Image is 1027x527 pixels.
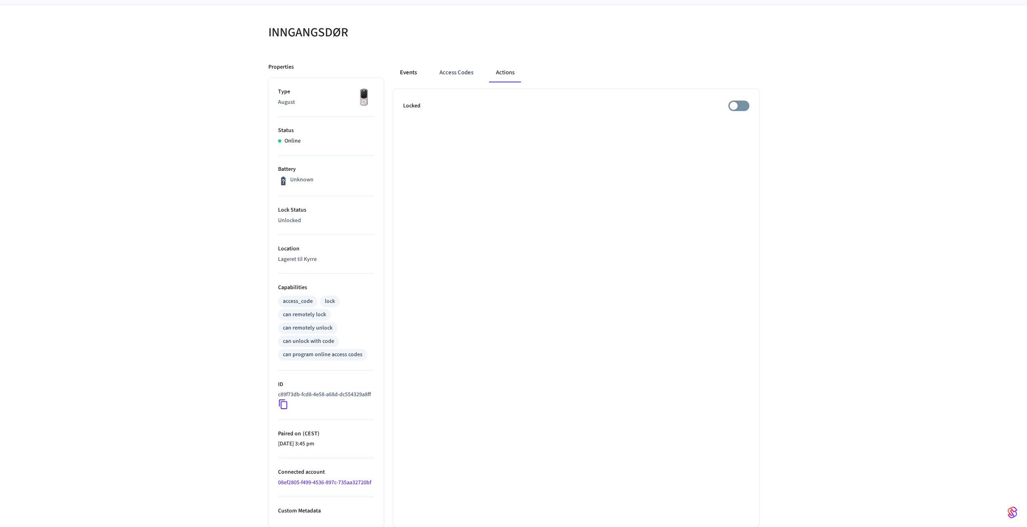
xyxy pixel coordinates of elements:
[283,324,333,332] div: can remotely unlock
[268,24,509,41] h5: INNGANGSDØR
[278,245,374,253] p: Location
[278,255,374,264] p: Lageret til Kyrre
[325,297,335,306] div: lock
[284,137,301,145] p: Online
[278,380,374,389] p: ID
[489,63,521,82] button: Actions
[393,63,759,82] div: ant example
[278,98,374,107] p: August
[278,283,374,292] p: Capabilities
[278,391,371,399] p: c89f73db-fcd8-4e58-a68d-dc554329a8ff
[1008,506,1017,519] img: SeamLogoGradient.69752ec5.svg
[278,126,374,135] p: Status
[278,440,374,448] p: [DATE] 3:45 pm
[278,468,374,477] p: Connected account
[278,430,374,438] p: Paired on
[283,311,326,319] div: can remotely lock
[301,430,320,438] span: ( CEST )
[268,63,294,71] p: Properties
[290,176,314,184] p: Unknown
[283,351,362,359] div: can program online access codes
[354,88,374,108] img: Yale Assure Touchscreen Wifi Smart Lock, Satin Nickel, Front
[283,297,313,306] div: access_code
[393,63,423,82] button: Events
[278,165,374,174] p: Battery
[278,88,374,96] p: Type
[278,507,374,515] p: Custom Metadata
[433,63,480,82] button: Access Codes
[283,337,334,346] div: can unlock with code
[278,216,374,225] p: Unlocked
[278,479,371,487] a: 08ef2805-f499-4536-897c-735aa32720bf
[278,206,374,214] p: Lock Status
[403,102,420,110] p: Locked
